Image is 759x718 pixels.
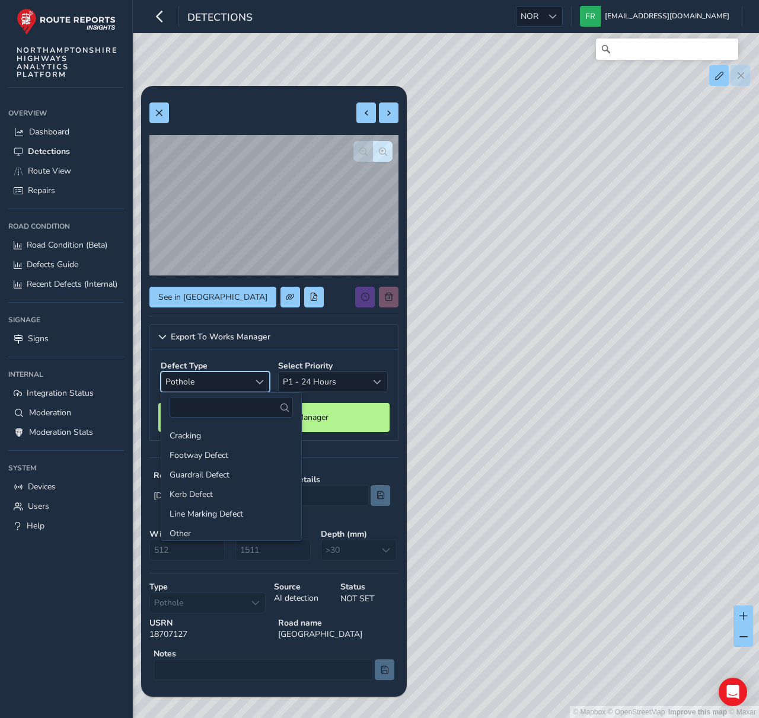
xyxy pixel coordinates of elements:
[158,403,390,432] button: Export To Works Manager
[27,239,107,251] span: Road Condition (Beta)
[161,360,208,371] strong: Defect Type
[8,274,124,294] a: Recent Defects (Internal)
[274,613,403,644] div: [GEOGRAPHIC_DATA]
[17,46,118,79] span: NORTHAMPTONSHIRE HIGHWAYS ANALYTICS PLATFORM
[8,477,124,496] a: Devices
[28,481,56,492] span: Devices
[161,485,301,504] li: Kerb Defect
[8,496,124,516] a: Users
[171,333,270,341] span: Export To Works Manager
[161,504,301,524] li: Line Marking Defect
[274,581,332,592] strong: Source
[278,617,398,629] strong: Road name
[8,459,124,477] div: System
[8,422,124,442] a: Moderation Stats
[161,426,301,445] li: Cracking
[8,383,124,403] a: Integration Status
[270,577,336,617] div: AI detection
[8,217,124,235] div: Road Condition
[719,678,747,706] div: Open Intercom Messenger
[158,291,267,303] span: See in [GEOGRAPHIC_DATA]
[8,255,124,274] a: Defects Guide
[28,333,49,344] span: Signs
[28,165,71,177] span: Route View
[161,372,250,392] span: Pothole
[8,181,124,200] a: Repairs
[187,10,253,27] span: Detections
[340,592,398,605] p: NOT SET
[29,126,69,137] span: Dashboard
[580,6,734,27] button: [EMAIL_ADDRESS][DOMAIN_NAME]
[161,465,301,485] li: Guardrail Defect
[278,360,333,371] strong: Select Priority
[154,470,202,481] strong: Recorded
[279,372,368,392] span: P1 - 24 Hours
[596,39,738,60] input: Search
[340,581,398,592] strong: Status
[27,520,44,531] span: Help
[28,146,70,157] span: Detections
[8,366,124,383] div: Internal
[8,516,124,536] a: Help
[8,122,124,142] a: Dashboard
[8,403,124,422] a: Moderation
[149,350,398,441] div: Collapse
[250,372,269,392] div: Select a type
[27,278,117,290] span: Recent Defects (Internal)
[516,7,543,26] span: NOR
[27,259,78,270] span: Defects Guide
[29,407,71,418] span: Moderation
[154,648,394,659] strong: Notes
[580,6,601,27] img: diamond-layout
[8,311,124,329] div: Signage
[8,142,124,161] a: Detections
[28,185,55,196] span: Repairs
[149,528,227,540] strong: Width ( mm )
[17,8,116,35] img: rr logo
[29,427,93,438] span: Moderation Stats
[28,501,49,512] span: Users
[8,329,124,348] a: Signs
[605,6,729,27] span: [EMAIL_ADDRESS][DOMAIN_NAME]
[149,617,270,629] strong: USRN
[8,104,124,122] div: Overview
[8,235,124,255] a: Road Condition (Beta)
[149,324,398,350] a: Collapse
[154,490,202,501] span: [DATE] 09:48
[368,372,387,392] div: Select priority
[145,613,274,644] div: 18707127
[161,524,301,543] li: Other
[149,581,266,592] strong: Type
[161,445,301,465] li: Footway Defect
[149,287,276,307] button: See in Route View
[8,161,124,181] a: Route View
[27,387,94,399] span: Integration Status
